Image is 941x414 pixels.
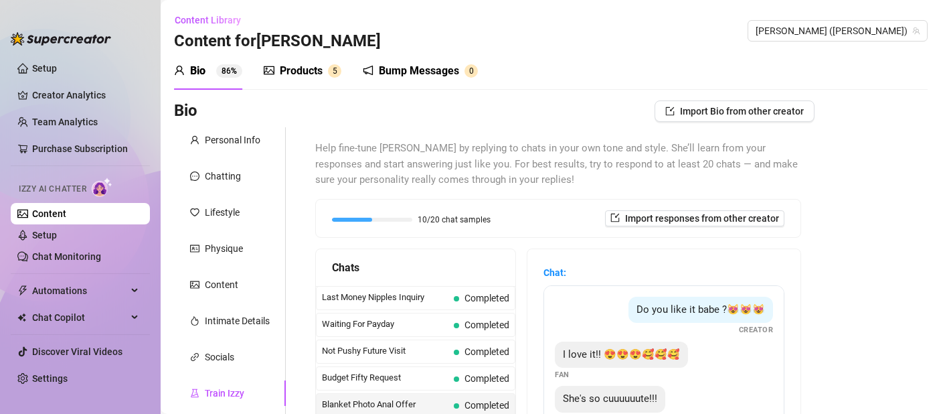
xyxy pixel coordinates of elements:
[205,205,240,220] div: Lifestyle
[636,303,765,316] span: Do you like it babe ?😻😻😻
[680,106,804,117] span: Import Bio from other creator
[216,64,242,78] sup: 86%
[665,107,675,116] span: import
[190,389,199,398] span: experiment
[464,346,509,357] span: Completed
[563,348,680,360] span: I love it!! 😍😍😍🥰🥰🥰
[205,133,260,147] div: Personal Info
[190,352,199,362] span: link
[332,259,359,276] span: Chats
[32,138,139,159] a: Purchase Subscription
[543,267,566,278] strong: Chat:
[322,344,448,358] span: Not Pushy Future Visit
[32,117,98,127] a: Team Analytics
[464,400,509,411] span: Completed
[175,15,241,25] span: Content Library
[363,65,373,76] span: notification
[92,178,112,197] img: AI Chatter
[280,63,323,79] div: Products
[322,318,448,331] span: Waiting For Payday
[19,183,86,196] span: Izzy AI Chatter
[625,213,779,224] span: Import responses from other creator
[205,277,238,292] div: Content
[322,291,448,304] span: Last Money Nipples Inquiry
[190,63,205,79] div: Bio
[205,386,244,401] div: Train Izzy
[174,9,252,31] button: Content Library
[32,208,66,219] a: Content
[32,84,139,106] a: Creator Analytics
[190,171,199,181] span: message
[205,169,241,184] div: Chatting
[464,373,509,384] span: Completed
[32,373,68,384] a: Settings
[205,314,270,328] div: Intimate Details
[333,66,337,76] span: 5
[11,32,111,46] img: logo-BBDzfeDw.svg
[32,307,127,328] span: Chat Copilot
[205,241,243,256] div: Physique
[190,316,199,326] span: fire
[174,100,197,122] h3: Bio
[190,208,199,217] span: heart
[205,350,234,364] div: Socials
[464,320,509,330] span: Completed
[174,31,381,52] h3: Content for [PERSON_NAME]
[322,371,448,385] span: Budget Fifty Request
[756,21,920,41] span: lisa (lisaswallows)
[418,216,491,224] span: 10/20 chat samples
[190,244,199,253] span: idcard
[895,368,928,401] iframe: Intercom live chat
[610,213,620,222] span: import
[264,65,274,76] span: picture
[315,141,801,188] span: Help fine-tune [PERSON_NAME] by replying to chats in your own tone and style. She’ll learn from y...
[605,210,784,226] button: Import responses from other creator
[739,324,774,336] span: Creator
[32,230,57,240] a: Setup
[32,280,127,301] span: Automations
[328,64,341,78] sup: 5
[379,63,459,79] div: Bump Messages
[32,63,57,74] a: Setup
[17,313,26,322] img: Chat Copilot
[190,280,199,289] span: picture
[322,398,448,411] span: Blanket Photo Anal Offer
[563,393,657,405] span: She's so cuuuuuute!!!
[174,65,185,76] span: user
[655,100,815,122] button: Import Bio from other creator
[32,346,122,357] a: Discover Viral Videos
[190,135,199,145] span: user
[464,64,478,78] sup: 0
[464,293,509,303] span: Completed
[32,251,101,262] a: Chat Monitoring
[912,27,920,35] span: team
[555,369,570,381] span: Fan
[17,285,28,296] span: thunderbolt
